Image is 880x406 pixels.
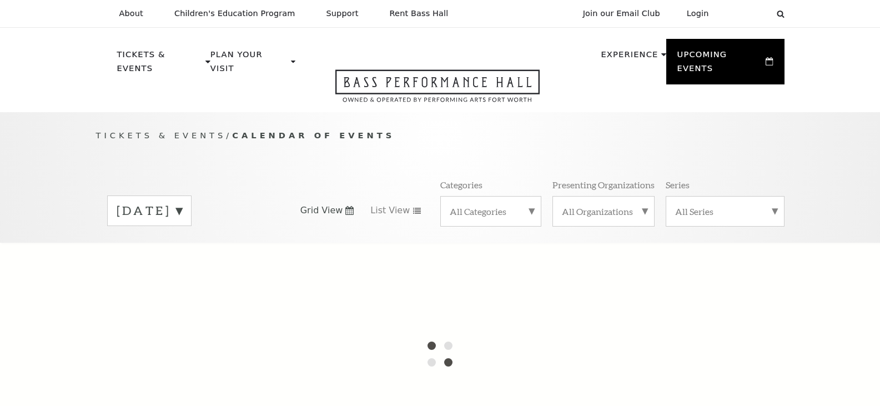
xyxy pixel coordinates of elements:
[326,9,359,18] p: Support
[675,205,775,217] label: All Series
[117,202,182,219] label: [DATE]
[727,8,766,19] select: Select:
[450,205,532,217] label: All Categories
[601,48,658,68] p: Experience
[119,9,143,18] p: About
[562,205,645,217] label: All Organizations
[232,131,395,140] span: Calendar of Events
[174,9,295,18] p: Children's Education Program
[117,48,203,82] p: Tickets & Events
[666,179,690,191] p: Series
[370,204,410,217] span: List View
[390,9,449,18] p: Rent Bass Hall
[300,204,343,217] span: Grid View
[440,179,482,191] p: Categories
[96,131,227,140] span: Tickets & Events
[210,48,288,82] p: Plan Your Visit
[677,48,763,82] p: Upcoming Events
[552,179,655,191] p: Presenting Organizations
[96,129,785,143] p: /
